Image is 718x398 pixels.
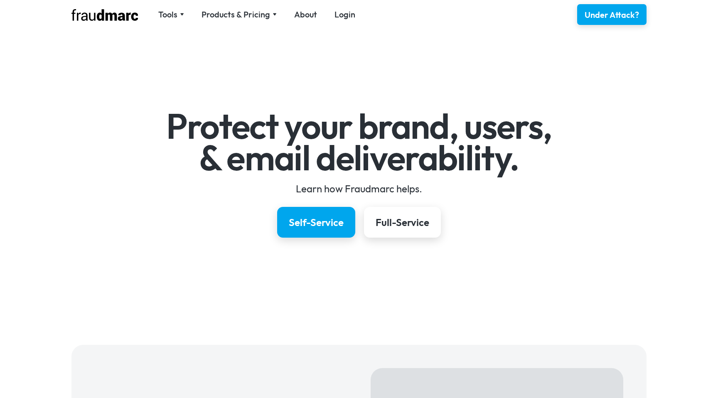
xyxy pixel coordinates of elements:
[158,9,184,20] div: Tools
[118,182,600,195] div: Learn how Fraudmarc helps.
[294,9,317,20] a: About
[202,9,277,20] div: Products & Pricing
[118,111,600,173] h1: Protect your brand, users, & email deliverability.
[585,9,639,21] div: Under Attack?
[334,9,355,20] a: Login
[577,4,647,25] a: Under Attack?
[158,9,177,20] div: Tools
[202,9,270,20] div: Products & Pricing
[364,207,441,238] a: Full-Service
[376,216,429,229] div: Full-Service
[289,216,344,229] div: Self-Service
[277,207,355,238] a: Self-Service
